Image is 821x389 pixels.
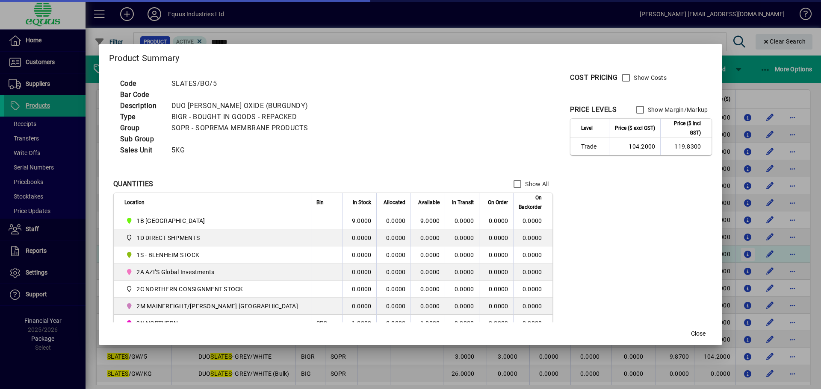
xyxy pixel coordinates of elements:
[489,217,508,224] span: 0.0000
[455,217,474,224] span: 0.0000
[581,142,604,151] span: Trade
[489,286,508,292] span: 0.0000
[136,319,178,328] span: 2N NORTHERN
[116,134,167,145] td: Sub Group
[646,105,708,114] label: Show Margin/Markup
[342,212,376,229] td: 9.0000
[489,234,508,241] span: 0.0000
[136,285,243,293] span: 2C NORTHERN CONSIGNMENT STOCK
[113,179,154,189] div: QUANTITIES
[124,250,301,260] span: 1S - BLENHEIM STOCK
[489,303,508,310] span: 0.0000
[519,193,542,212] span: On Backorder
[167,111,319,123] td: BIGR - BOUGHT IN GOODS - REPACKED
[342,246,376,263] td: 0.0000
[513,246,552,263] td: 0.0000
[167,78,319,89] td: SLATES/BO/5
[136,234,200,242] span: 1D DIRECT SHPMENTS
[124,233,301,243] span: 1D DIRECT SHPMENTS
[410,281,445,298] td: 0.0000
[570,105,617,115] div: PRICE LEVELS
[116,100,167,111] td: Description
[685,326,712,342] button: Close
[410,263,445,281] td: 0.0000
[513,263,552,281] td: 0.0000
[124,198,145,207] span: Location
[513,298,552,315] td: 0.0000
[124,267,301,277] span: 2A AZI''S Global Investments
[124,216,301,226] span: 1B BLENHEIM
[609,138,660,155] td: 104.2000
[99,44,723,69] h2: Product Summary
[342,315,376,332] td: 1.0000
[116,89,167,100] td: Bar Code
[311,315,343,332] td: SR2
[660,138,712,155] td: 119.8300
[376,298,410,315] td: 0.0000
[455,234,474,241] span: 0.0000
[124,301,301,311] span: 2M MAINFREIGHT/OWENS AUCKLAND
[167,145,319,156] td: 5KG
[615,123,655,133] span: Price ($ excl GST)
[455,286,474,292] span: 0.0000
[455,320,474,327] span: 0.0000
[136,302,298,310] span: 2M MAINFREIGHT/[PERSON_NAME] [GEOGRAPHIC_DATA]
[523,180,549,188] label: Show All
[342,229,376,246] td: 0.0000
[353,198,371,207] span: In Stock
[489,320,508,327] span: 0.0000
[581,123,593,133] span: Level
[384,198,405,207] span: Allocated
[513,229,552,246] td: 0.0000
[342,263,376,281] td: 0.0000
[452,198,474,207] span: In Transit
[342,298,376,315] td: 0.0000
[376,212,410,229] td: 0.0000
[376,315,410,332] td: 0.0000
[376,246,410,263] td: 0.0000
[455,252,474,258] span: 0.0000
[116,111,167,123] td: Type
[116,78,167,89] td: Code
[489,252,508,258] span: 0.0000
[316,198,324,207] span: Bin
[376,281,410,298] td: 0.0000
[666,119,701,137] span: Price ($ incl GST)
[489,269,508,275] span: 0.0000
[418,198,440,207] span: Available
[488,198,508,207] span: On Order
[136,216,205,225] span: 1B [GEOGRAPHIC_DATA]
[632,73,667,82] label: Show Costs
[410,246,445,263] td: 0.0000
[513,315,552,332] td: 0.0000
[455,269,474,275] span: 0.0000
[167,100,319,111] td: DUO [PERSON_NAME] OXIDE (BURGUNDY)
[513,281,552,298] td: 0.0000
[410,229,445,246] td: 0.0000
[376,229,410,246] td: 0.0000
[455,303,474,310] span: 0.0000
[410,298,445,315] td: 0.0000
[410,212,445,229] td: 9.0000
[116,123,167,134] td: Group
[342,281,376,298] td: 0.0000
[136,251,199,259] span: 1S - BLENHEIM STOCK
[691,329,706,338] span: Close
[570,73,617,83] div: COST PRICING
[124,318,301,328] span: 2N NORTHERN
[124,284,301,294] span: 2C NORTHERN CONSIGNMENT STOCK
[376,263,410,281] td: 0.0000
[410,315,445,332] td: 1.0000
[513,212,552,229] td: 0.0000
[116,145,167,156] td: Sales Unit
[136,268,214,276] span: 2A AZI''S Global Investments
[167,123,319,134] td: SOPR - SOPREMA MEMBRANE PRODUCTS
